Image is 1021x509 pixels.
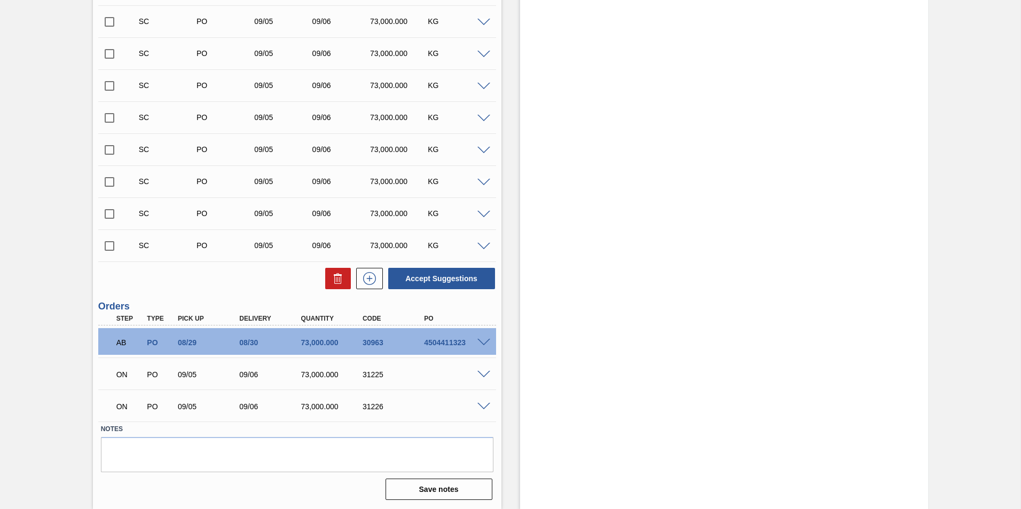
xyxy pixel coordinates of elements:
[194,49,258,58] div: Purchase order
[360,315,429,322] div: Code
[114,331,146,354] div: Awaiting Billing
[310,177,374,186] div: 09/06/2025
[252,49,316,58] div: 09/05/2025
[116,338,143,347] p: AB
[367,17,432,26] div: 73,000.000
[194,113,258,122] div: Purchase order
[386,479,492,500] button: Save notes
[136,177,201,186] div: Suggestion Created
[237,370,305,379] div: 09/06/2025
[367,145,432,154] div: 73,000.000
[299,315,367,322] div: Quantity
[367,209,432,218] div: 73,000.000
[237,402,305,411] div: 09/06/2025
[320,268,351,289] div: Delete Suggestions
[425,209,490,218] div: KG
[194,145,258,154] div: Purchase order
[101,421,493,437] label: Notes
[136,145,201,154] div: Suggestion Created
[136,81,201,90] div: Suggestion Created
[98,301,496,312] h3: Orders
[310,241,374,250] div: 09/06/2025
[310,145,374,154] div: 09/06/2025
[237,315,305,322] div: Delivery
[310,209,374,218] div: 09/06/2025
[360,370,429,379] div: 31225
[144,338,176,347] div: Purchase order
[175,370,244,379] div: 09/05/2025
[252,113,316,122] div: 09/05/2025
[136,209,201,218] div: Suggestion Created
[299,370,367,379] div: 73,000.000
[252,17,316,26] div: 09/05/2025
[421,338,490,347] div: 4504411323
[194,241,258,250] div: Purchase order
[367,49,432,58] div: 73,000.000
[136,113,201,122] div: Suggestion Created
[310,17,374,26] div: 09/06/2025
[360,338,429,347] div: 30963
[367,81,432,90] div: 73,000.000
[425,17,490,26] div: KG
[252,81,316,90] div: 09/05/2025
[310,113,374,122] div: 09/06/2025
[310,49,374,58] div: 09/06/2025
[351,268,383,289] div: New suggestion
[421,315,490,322] div: PO
[144,315,176,322] div: Type
[252,177,316,186] div: 09/05/2025
[136,17,201,26] div: Suggestion Created
[252,145,316,154] div: 09/05/2025
[425,81,490,90] div: KG
[175,402,244,411] div: 09/05/2025
[116,370,143,379] p: ON
[252,241,316,250] div: 09/05/2025
[175,338,244,347] div: 08/29/2025
[144,370,176,379] div: Purchase order
[114,315,146,322] div: Step
[360,402,429,411] div: 31226
[114,363,146,386] div: Negotiating Order
[425,177,490,186] div: KG
[175,315,244,322] div: Pick up
[299,338,367,347] div: 73,000.000
[116,402,143,411] p: ON
[136,49,201,58] div: Suggestion Created
[367,177,432,186] div: 73,000.000
[310,81,374,90] div: 09/06/2025
[252,209,316,218] div: 09/05/2025
[237,338,305,347] div: 08/30/2025
[144,402,176,411] div: Purchase order
[367,113,432,122] div: 73,000.000
[367,241,432,250] div: 73,000.000
[194,17,258,26] div: Purchase order
[388,268,495,289] button: Accept Suggestions
[299,402,367,411] div: 73,000.000
[114,395,146,418] div: Negotiating Order
[194,177,258,186] div: Purchase order
[136,241,201,250] div: Suggestion Created
[425,49,490,58] div: KG
[425,113,490,122] div: KG
[425,145,490,154] div: KG
[194,209,258,218] div: Purchase order
[383,267,496,290] div: Accept Suggestions
[425,241,490,250] div: KG
[194,81,258,90] div: Purchase order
